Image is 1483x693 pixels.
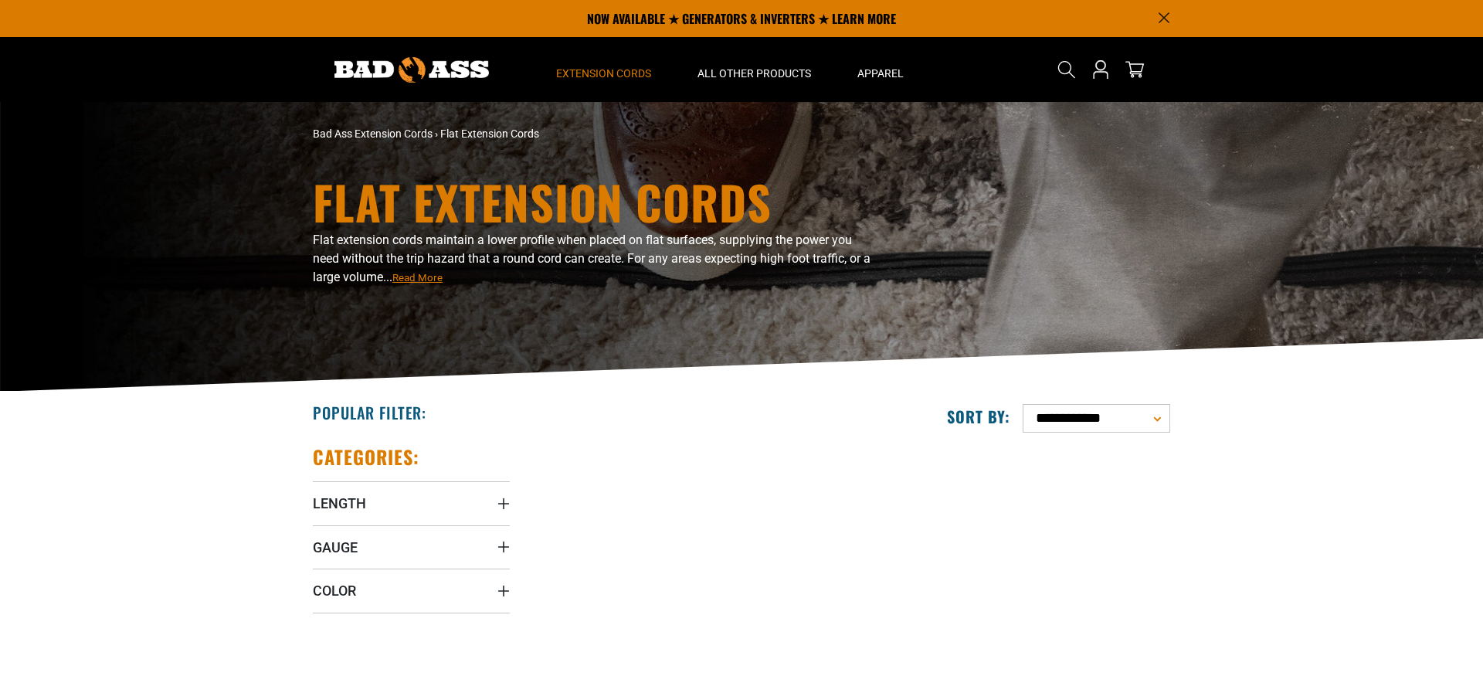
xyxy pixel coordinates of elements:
[834,37,927,102] summary: Apparel
[313,127,433,140] a: Bad Ass Extension Cords
[334,57,489,83] img: Bad Ass Extension Cords
[313,494,366,512] span: Length
[313,126,877,142] nav: breadcrumbs
[313,481,510,525] summary: Length
[533,37,674,102] summary: Extension Cords
[1054,57,1079,82] summary: Search
[556,66,651,80] span: Extension Cords
[313,178,877,225] h1: Flat Extension Cords
[313,569,510,612] summary: Color
[947,406,1010,426] label: Sort by:
[674,37,834,102] summary: All Other Products
[857,66,904,80] span: Apparel
[313,538,358,556] span: Gauge
[440,127,539,140] span: Flat Extension Cords
[313,233,870,284] span: Flat extension cords maintain a lower profile when placed on flat surfaces, supplying the power y...
[313,525,510,569] summary: Gauge
[435,127,438,140] span: ›
[313,445,419,469] h2: Categories:
[697,66,811,80] span: All Other Products
[313,582,356,600] span: Color
[392,272,443,284] span: Read More
[313,403,426,423] h2: Popular Filter:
